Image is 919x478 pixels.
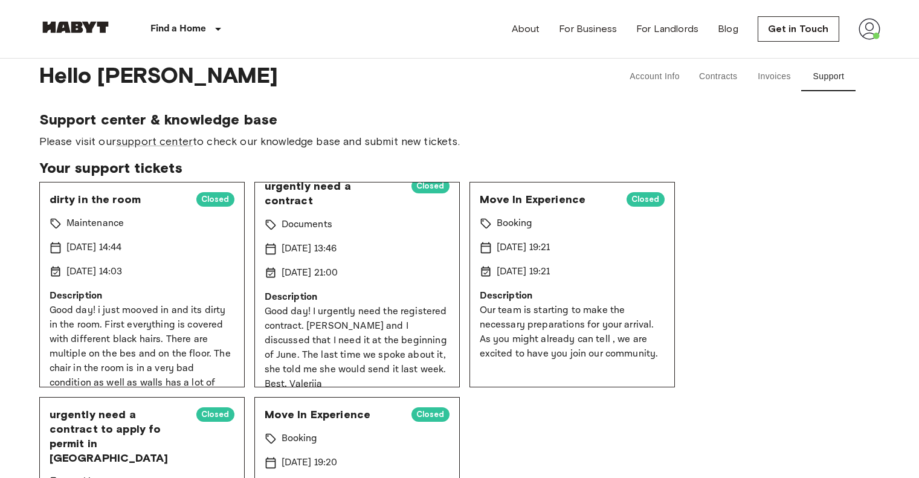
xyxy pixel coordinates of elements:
span: urgently need a contract [265,179,402,208]
p: Our team is starting to make the necessary preparations for your arrival. As you might already ca... [480,303,665,361]
p: Maintenance [66,216,124,231]
p: [DATE] 19:20 [282,456,338,470]
button: Contracts [689,62,747,91]
p: Description [265,290,450,305]
span: Closed [627,193,665,205]
button: Invoices [747,62,802,91]
span: Your support tickets [39,159,880,177]
span: Move In Experience [480,192,617,207]
p: Description [480,289,665,303]
span: Closed [196,193,234,205]
span: Please visit our to check our knowledge base and submit new tickets. [39,134,880,149]
a: Blog [718,22,738,36]
p: Find a Home [150,22,207,36]
button: Support [802,62,856,91]
p: Good day! i just mooved in and its dirty in the room. First everything is covered with different ... [50,303,234,419]
a: For Business [559,22,617,36]
p: [DATE] 14:03 [66,265,123,279]
span: dirty in the room [50,192,187,207]
img: avatar [859,18,880,40]
a: support center [116,135,193,148]
span: Support center & knowledge base [39,111,880,129]
p: [DATE] 13:46 [282,242,337,256]
a: About [512,22,540,36]
p: [DATE] 19:21 [497,265,550,279]
span: urgently need a contract to apply fo permit in [GEOGRAPHIC_DATA] [50,407,187,465]
p: [DATE] 14:44 [66,241,122,255]
span: Move In Experience [265,407,402,422]
img: Habyt [39,21,112,33]
p: [DATE] 21:00 [282,266,338,280]
span: Closed [411,409,450,421]
span: Hello [PERSON_NAME] [39,62,587,91]
span: Closed [411,180,450,192]
p: [DATE] 19:21 [497,241,550,255]
a: For Landlords [636,22,698,36]
p: Documents [282,218,332,232]
p: Booking [497,216,533,231]
button: Account Info [620,62,689,91]
p: Booking [282,431,318,446]
p: Good day! I urgently need the registered contract. [PERSON_NAME] and I discussed that I need it a... [265,305,450,392]
a: Get in Touch [758,16,839,42]
span: Closed [196,409,234,421]
p: Description [50,289,234,303]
